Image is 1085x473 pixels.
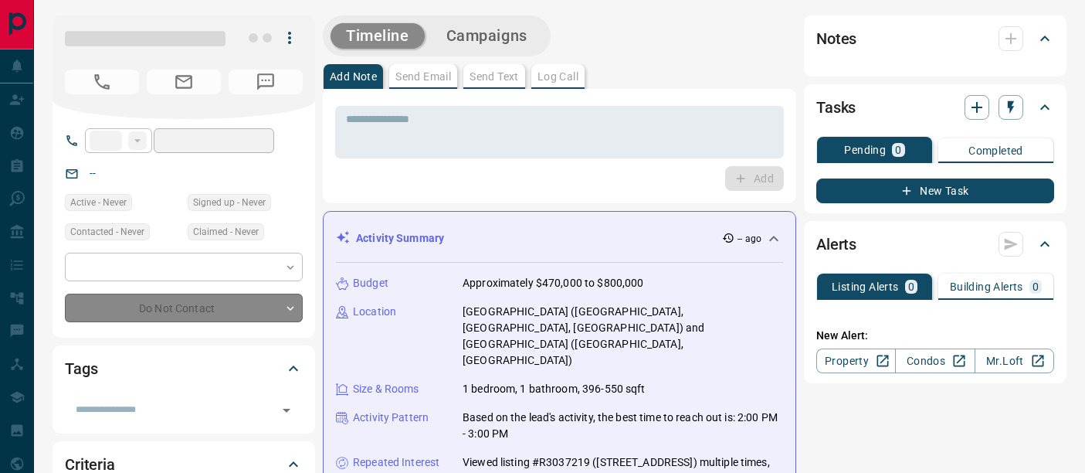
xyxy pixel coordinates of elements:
span: No Email [147,70,221,94]
p: Activity Summary [356,230,444,247]
span: No Number [229,70,303,94]
div: Notes [816,20,1054,57]
p: 0 [908,281,914,292]
p: Activity Pattern [353,410,429,426]
span: Signed up - Never [193,195,266,210]
div: Do Not Contact [65,294,303,322]
a: -- [90,167,96,179]
span: No Number [65,70,139,94]
p: -- ago [737,232,761,246]
span: Contacted - Never [70,224,144,240]
p: Building Alerts [950,281,1023,292]
h2: Alerts [816,232,856,257]
p: Pending [844,145,886,155]
p: Add Note [330,71,377,82]
button: Campaigns [431,23,543,49]
button: Open [276,400,297,421]
p: Approximately $470,000 to $800,000 [463,275,643,291]
div: Tags [65,350,303,387]
p: Location [353,304,396,320]
button: New Task [816,179,1054,203]
p: 0 [1032,281,1039,292]
p: 1 bedroom, 1 bathroom, 396-550 sqft [463,381,646,397]
div: Tasks [816,89,1054,126]
div: Alerts [816,226,1054,263]
a: Condos [895,349,975,373]
h2: Tags [65,356,97,381]
div: Activity Summary-- ago [336,224,783,253]
p: Budget [353,275,388,291]
span: Claimed - Never [193,224,259,240]
p: [GEOGRAPHIC_DATA] ([GEOGRAPHIC_DATA], [GEOGRAPHIC_DATA], [GEOGRAPHIC_DATA]) and [GEOGRAPHIC_DATA]... [463,304,783,369]
h2: Notes [816,26,856,51]
a: Property [816,349,896,373]
p: New Alert: [816,328,1054,344]
span: Active - Never [70,195,127,210]
p: Completed [968,145,1023,156]
p: Based on the lead's activity, the best time to reach out is: 2:00 PM - 3:00 PM [463,410,783,442]
button: Timeline [331,23,425,49]
a: Mr.Loft [975,349,1054,373]
p: 0 [895,145,901,155]
h2: Tasks [816,95,856,120]
p: Listing Alerts [832,281,899,292]
p: Size & Rooms [353,381,419,397]
p: Repeated Interest [353,454,439,471]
